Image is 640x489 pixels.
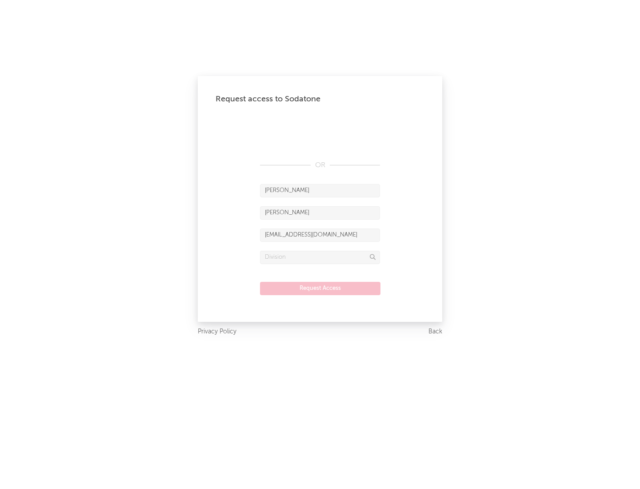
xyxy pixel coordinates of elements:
a: Privacy Policy [198,326,236,337]
input: Division [260,251,380,264]
input: Email [260,228,380,242]
input: Last Name [260,206,380,220]
input: First Name [260,184,380,197]
a: Back [428,326,442,337]
div: OR [260,160,380,171]
div: Request access to Sodatone [216,94,424,104]
button: Request Access [260,282,380,295]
